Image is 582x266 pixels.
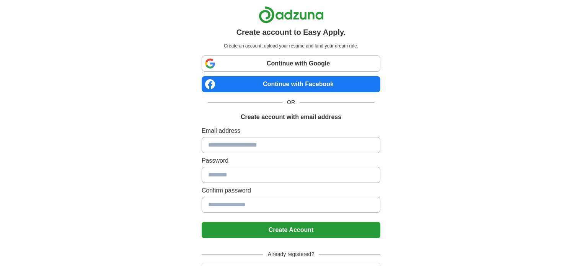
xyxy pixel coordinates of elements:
span: OR [282,98,300,106]
span: Already registered? [263,250,319,258]
h1: Create account with email address [241,113,341,122]
a: Continue with Facebook [202,76,380,92]
label: Confirm password [202,186,380,195]
button: Create Account [202,222,380,238]
label: Email address [202,126,380,135]
h1: Create account to Easy Apply. [236,26,346,38]
img: Adzuna logo [259,6,324,23]
p: Create an account, upload your resume and land your dream role. [203,42,379,49]
label: Password [202,156,380,165]
a: Continue with Google [202,55,380,72]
